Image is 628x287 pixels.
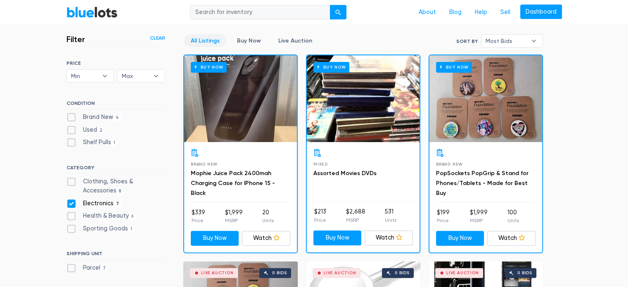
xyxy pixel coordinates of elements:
span: Most Bids [486,35,527,47]
a: Watch [242,231,290,246]
p: Price [314,216,326,224]
a: Dashboard [520,5,562,19]
span: 7 [100,265,109,272]
li: $213 [314,207,326,224]
a: Buy Now [313,230,362,245]
a: Buy Now [191,231,239,246]
h6: CONDITION [66,100,165,109]
a: About [412,5,443,20]
a: PopSockets PopGrip & Stand for Phones/Tablets - Made for Best Buy [436,170,528,197]
a: BlueLots [66,6,118,18]
span: 8 [116,188,124,194]
a: Watch [487,231,536,246]
a: Help [468,5,494,20]
a: Live Auction [271,34,319,47]
div: Live Auction [201,271,234,275]
div: Live Auction [324,271,356,275]
span: 6 [129,213,136,220]
span: Brand New [436,162,463,166]
h6: Buy Now [313,62,349,72]
h6: PRICE [66,60,165,66]
a: All Listings [184,34,227,47]
span: 7 [114,201,122,207]
p: MSRP [346,216,365,224]
span: Max [122,70,149,82]
input: Search for inventory [190,5,330,20]
li: $339 [192,208,205,225]
a: Assorted Movies DVDs [313,170,377,177]
label: Health & Beauty [66,211,136,221]
p: Units [507,217,519,224]
label: Sort By [456,38,478,45]
span: 4 [113,114,122,121]
label: Brand New [66,113,122,122]
li: 100 [507,208,519,225]
li: $2,688 [346,207,365,224]
span: 2 [97,127,105,134]
a: Buy Now [429,55,542,142]
h6: Buy Now [191,62,227,72]
p: MSRP [225,217,242,224]
p: MSRP [469,217,487,224]
p: Units [262,217,274,224]
a: Buy Now [230,34,268,47]
li: 531 [385,207,396,224]
h6: Buy Now [436,62,472,72]
a: Buy Now [436,231,484,246]
label: Shelf Pulls [66,138,118,147]
div: 0 bids [395,271,410,275]
li: $1,999 [469,208,487,225]
p: Units [385,216,396,224]
a: Buy Now [184,55,297,142]
a: Blog [443,5,468,20]
div: 0 bids [272,271,287,275]
h6: CATEGORY [66,165,165,174]
a: Sell [494,5,517,20]
span: Mixed [313,162,328,166]
p: Price [192,217,205,224]
span: 1 [128,226,135,232]
li: $199 [437,208,450,225]
b: ▾ [525,35,543,47]
h6: SHIPPING UNIT [66,251,165,260]
b: ▾ [96,70,114,82]
a: Buy Now [307,55,419,142]
li: 20 [262,208,274,225]
div: Live Auction [446,271,479,275]
label: Clothing, Shoes & Accessories [66,177,165,195]
li: $1,999 [225,208,242,225]
span: Min [71,70,98,82]
span: Brand New [191,162,218,166]
label: Sporting Goods [66,224,135,233]
a: Mophie Juice Pack 2400mah Charging Case for IPhone 15 - Black [191,170,275,197]
div: 0 bids [517,271,532,275]
label: Used [66,126,105,135]
a: Clear [150,34,165,42]
a: Watch [365,230,413,245]
label: Electronics [66,199,122,208]
label: Parcel [66,263,109,273]
h3: Filter [66,34,85,44]
b: ▾ [147,70,165,82]
span: 1 [111,140,118,147]
p: Price [437,217,450,224]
